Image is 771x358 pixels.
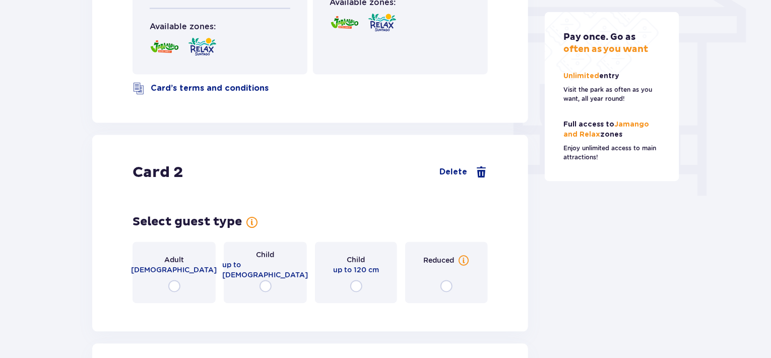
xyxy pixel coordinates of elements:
[151,83,269,94] a: Card’s terms and conditions
[333,265,379,275] p: up to 120 cm
[564,122,615,129] span: Full access to
[256,250,275,260] p: Child
[564,72,622,82] p: Unlimited
[164,255,184,265] p: Adult
[564,86,661,104] p: Visit the park as often as you want, all year round!
[423,256,454,266] p: Reduced
[223,260,308,280] p: up to [DEMOGRAPHIC_DATA]
[347,255,365,265] p: Child
[132,265,217,275] p: [DEMOGRAPHIC_DATA]
[564,31,636,43] span: Pay once. Go as
[564,31,649,55] p: often as you want
[133,163,183,183] p: Card 2
[440,167,488,179] button: Delete
[564,120,661,140] p: Jamango and Relax
[150,21,216,32] p: Available zones:
[440,167,468,178] p: Delete
[564,144,661,162] p: Enjoy unlimited access to main attractions!
[601,132,623,139] span: zones
[600,73,620,80] span: entry
[133,215,242,230] p: Select guest type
